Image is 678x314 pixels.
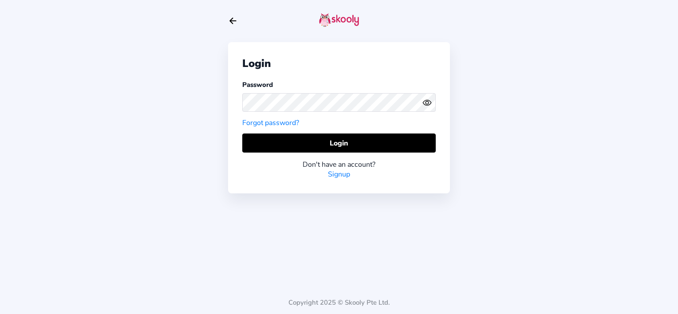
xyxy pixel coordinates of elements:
button: arrow back outline [228,16,238,26]
div: Don't have an account? [242,160,436,169]
button: eye outlineeye off outline [422,98,436,107]
button: Login [242,133,436,153]
a: Signup [328,169,350,179]
ion-icon: eye outline [422,98,432,107]
img: skooly-logo.png [319,13,359,27]
label: Password [242,80,273,89]
div: Login [242,56,436,71]
a: Forgot password? [242,118,299,128]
